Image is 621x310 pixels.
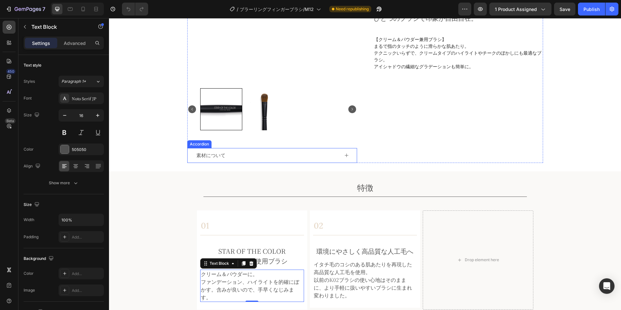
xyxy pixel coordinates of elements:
[489,3,551,16] button: 1 product assigned
[24,79,35,84] div: Styles
[92,260,194,283] p: ファンデーション、ハイライトを的確にぼかす。含みが良いので、手早くなじみます。
[24,271,34,276] div: Color
[109,18,621,310] iframe: Design area
[72,271,102,277] div: Add...
[5,118,16,123] div: Beta
[205,242,307,258] p: イタチ毛のコシのある肌あたりを再現した高品質な人工毛を使用。
[24,146,34,152] div: Color
[92,228,194,248] p: STAR OF THE COLOR ベースメイク使用ブラシ
[72,288,102,294] div: Add...
[205,258,307,281] p: 以前のK02ブラシの使い心地はそのままに、より手軽に扱いやすいブラシに生まれ変わりました。
[3,3,48,16] button: 7
[336,6,369,12] span: Need republishing
[72,96,102,102] div: Noto Serif JP
[24,234,38,240] div: Padding
[72,147,102,153] div: 505050
[583,6,600,13] div: Publish
[24,217,34,223] div: Width
[24,254,55,263] div: Background
[265,18,433,25] p: 【クリーム＆パウダー兼用ブラシ】
[560,6,570,12] span: Save
[6,69,16,74] div: 450
[61,79,86,84] span: Paragraph 1*
[42,5,45,13] p: 7
[24,162,42,171] div: Align
[122,3,148,16] div: Undo/Redo
[356,239,390,244] div: Drop element here
[99,242,121,248] div: Text Block
[495,6,537,13] span: 1 product assigned
[204,202,215,213] h2: 02
[265,25,433,31] p: まるで指のタッチのように滑らかな肌あたり。
[239,87,247,95] button: Carousel Next Arrow
[87,134,116,141] p: 素材について
[59,214,103,226] input: Auto
[578,3,605,16] button: Publish
[91,202,101,213] h2: 01
[240,6,314,13] span: ブラーリングフィンガーブラシ/M12
[59,76,104,87] button: Paragraph 1*
[49,180,79,186] div: Show more
[64,40,86,47] p: Advanced
[24,95,32,101] div: Font
[31,23,86,31] p: Text Block
[554,3,575,16] button: Save
[265,45,433,52] p: アイシャドウの繊細なグラデーションも簡単に。
[24,177,104,189] button: Show more
[205,228,307,238] p: 環境にやさしく高品質な人工毛へ
[599,278,615,294] div: Open Intercom Messenger
[32,40,50,47] p: Settings
[24,62,41,68] div: Text style
[24,200,41,209] div: Size
[72,234,102,240] div: Add...
[24,111,41,120] div: Size
[265,31,433,45] p: テクニックいらずで、クリームタイプのハイライトやチークのぼかしにも最適なブラシ。
[237,6,238,13] span: /
[24,287,35,293] div: Image
[92,252,194,260] p: クリーム＆パウダーに。
[80,123,101,129] div: Accordion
